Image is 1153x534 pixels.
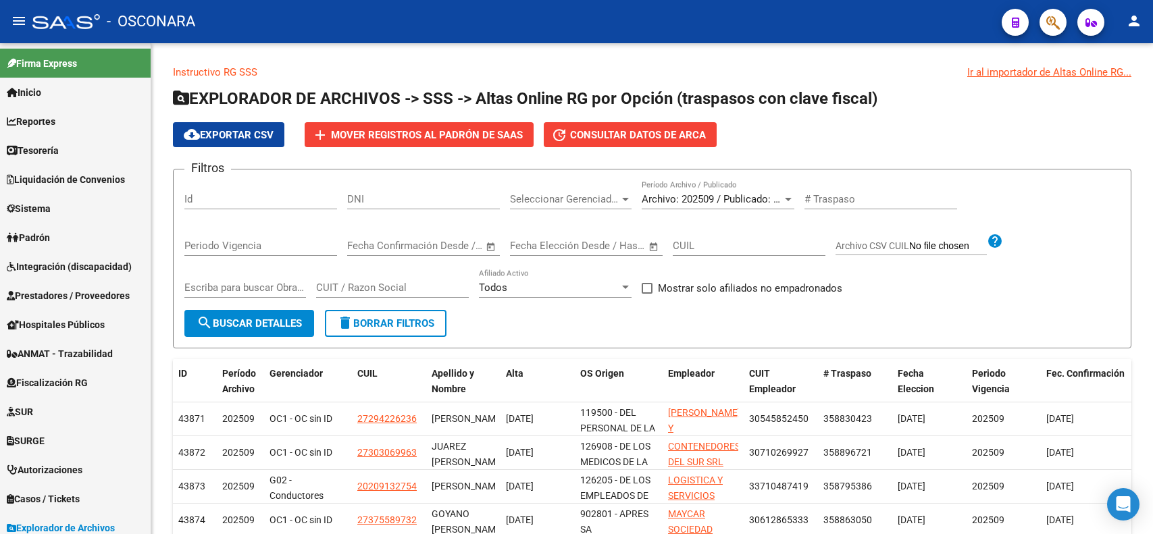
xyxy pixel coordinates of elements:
div: Open Intercom Messenger [1107,488,1139,520]
span: 27375589732 [357,514,417,525]
span: Exportar CSV [184,129,274,141]
span: Empleador [668,368,715,379]
div: Ir al importador de Altas Online RG... [967,65,1131,80]
input: Fecha inicio [347,240,402,252]
span: JUAREZ [PERSON_NAME] [432,441,504,467]
div: [DATE] [506,445,569,460]
span: Borrar Filtros [337,317,434,329]
datatable-header-cell: Fecha Eleccion [892,359,967,419]
span: 30545852450 [749,413,809,424]
span: Sistema [7,201,51,216]
span: Mover registros al PADRÓN de SAAS [331,129,523,141]
span: SUR [7,404,33,419]
span: 358830423 [823,413,872,424]
span: [DATE] [898,447,925,458]
div: [DATE] [506,411,569,427]
span: Consultar datos de ARCA [570,129,706,141]
span: 27294226236 [357,413,417,424]
input: Fecha inicio [510,240,565,252]
span: 358863050 [823,514,872,525]
datatable-header-cell: CUIT Empleador [744,359,818,419]
span: Archivo CSV CUIL [836,240,909,251]
span: 202509 [222,481,255,491]
div: [DATE] [506,479,569,494]
span: LOGISTICA Y SERVICIOS MARITIMO [668,475,723,516]
span: 202509 [972,481,1004,491]
input: Fecha fin [577,240,642,252]
span: Seleccionar Gerenciador [510,193,619,205]
datatable-header-cell: Apellido y Nombre [426,359,501,419]
input: Fecha fin [414,240,480,252]
span: [DATE] [898,514,925,525]
span: OC1 - OC sin ID [270,514,332,525]
span: Reportes [7,114,55,129]
span: [DATE] [1046,514,1074,525]
span: Firma Express [7,56,77,71]
span: Archivo: 202509 / Publicado: 202508 [642,193,806,205]
span: Integración (discapacidad) [7,259,132,274]
span: 358896721 [823,447,872,458]
span: Alta [506,368,523,379]
span: 119500 - DEL PERSONAL DE LA SANIDAD ARGENTINA [580,407,655,464]
span: 202509 [222,413,255,424]
datatable-header-cell: ID [173,359,217,419]
span: Buscar Detalles [197,317,302,329]
datatable-header-cell: OS Origen [575,359,663,419]
span: Todos [479,282,507,294]
datatable-header-cell: Alta [501,359,575,419]
span: [PERSON_NAME] [432,413,504,424]
span: [PERSON_NAME] [432,481,504,491]
span: Inicio [7,85,41,100]
span: CUIL [357,368,378,379]
span: 202509 [972,413,1004,424]
span: [PERSON_NAME] Y [PERSON_NAME] SO [668,407,740,464]
span: Período Archivo [222,368,256,394]
mat-icon: add [312,127,328,143]
mat-icon: search [197,315,213,331]
span: SURGE [7,433,45,448]
span: 43873 [178,481,205,491]
span: Apellido y Nombre [432,368,474,394]
span: ID [178,368,187,379]
span: Gerenciador [270,368,323,379]
span: - OSCONARA [107,7,195,36]
span: 202509 [972,447,1004,458]
mat-icon: update [551,127,567,143]
span: EXPLORADOR DE ARCHIVOS -> SSS -> Altas Online RG por Opción (traspasos con clave fiscal) [173,89,877,108]
span: Fecha Eleccion [898,368,934,394]
span: 20209132754 [357,481,417,491]
span: 126908 - DE LOS MEDICOS DE LA CIUDAD DE [GEOGRAPHIC_DATA] [580,441,671,498]
span: 30710269927 [749,447,809,458]
span: G02 - Conductores Navales Central [270,475,336,516]
span: [DATE] [1046,481,1074,491]
span: OS Origen [580,368,624,379]
datatable-header-cell: Período Archivo [217,359,264,419]
button: Mover registros al PADRÓN de SAAS [305,122,534,147]
span: 43872 [178,447,205,458]
span: 202509 [222,514,255,525]
mat-icon: person [1126,13,1142,29]
span: Fiscalización RG [7,375,88,390]
h3: Filtros [184,159,231,178]
span: 202509 [222,447,255,458]
mat-icon: cloud_download [184,126,200,142]
span: # Traspaso [823,368,871,379]
span: Mostrar solo afiliados no empadronados [658,280,842,296]
datatable-header-cell: # Traspaso [818,359,892,419]
span: Periodo Vigencia [972,368,1010,394]
button: Buscar Detalles [184,310,314,337]
input: Archivo CSV CUIL [909,240,987,252]
span: Prestadores / Proveedores [7,288,130,303]
mat-icon: help [987,233,1003,249]
span: Autorizaciones [7,462,82,477]
span: 27303069963 [357,447,417,458]
a: Instructivo RG SSS [173,66,257,78]
span: 43871 [178,413,205,424]
span: [DATE] [1046,413,1074,424]
span: Liquidación de Convenios [7,172,125,187]
span: 202509 [972,514,1004,525]
span: OC1 - OC sin ID [270,447,332,458]
button: Open calendar [646,239,662,255]
span: 358795386 [823,481,872,491]
button: Open calendar [484,239,499,255]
